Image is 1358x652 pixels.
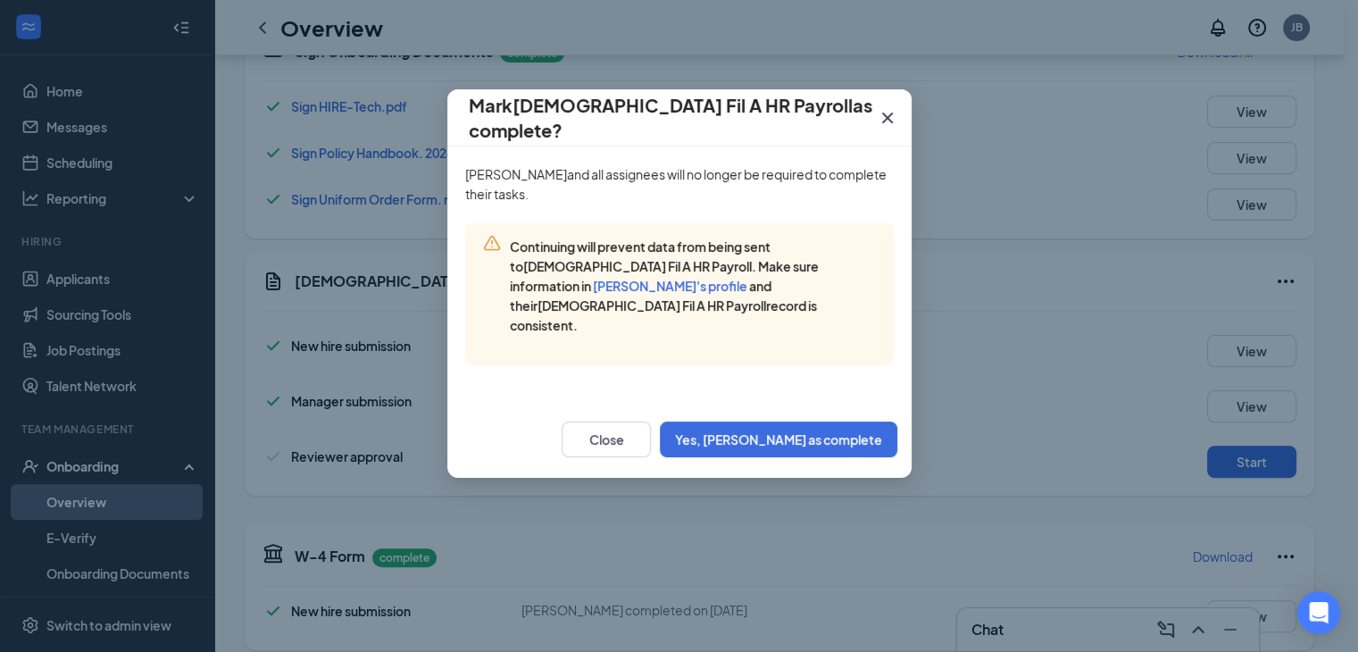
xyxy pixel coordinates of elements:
[877,107,898,129] svg: Cross
[1297,591,1340,634] div: Open Intercom Messenger
[562,422,651,457] button: Close
[510,238,819,333] span: Continuing will prevent data from being sent to [DEMOGRAPHIC_DATA] Fil A HR Payroll . Make sure i...
[593,277,747,295] button: [PERSON_NAME]'s profile
[469,93,890,143] h4: Mark [DEMOGRAPHIC_DATA] Fil A HR Payroll as complete?
[593,278,747,294] span: [PERSON_NAME] 's profile
[863,89,912,146] button: Close
[660,422,897,457] button: Yes, [PERSON_NAME] as complete
[465,166,887,202] span: [PERSON_NAME] and all assignees will no longer be required to complete their tasks.
[483,234,501,252] svg: Warning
